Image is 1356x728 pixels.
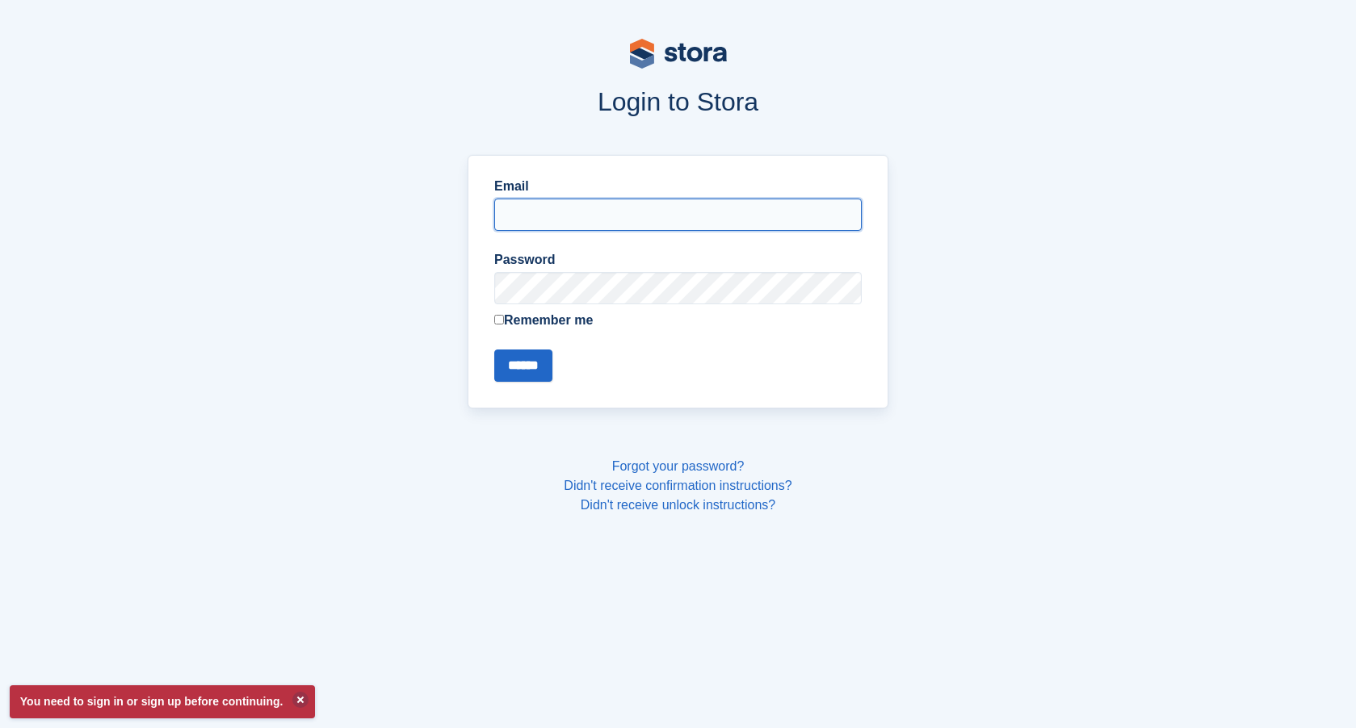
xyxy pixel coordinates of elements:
[630,39,727,69] img: stora-logo-53a41332b3708ae10de48c4981b4e9114cc0af31d8433b30ea865607fb682f29.svg
[10,685,315,718] p: You need to sign in or sign up before continuing.
[612,459,745,473] a: Forgot your password?
[564,479,791,492] a: Didn't receive confirmation instructions?
[494,311,862,330] label: Remember me
[581,498,775,512] a: Didn't receive unlock instructions?
[494,315,504,324] input: Remember me
[494,250,862,270] label: Password
[160,87,1197,116] h1: Login to Stora
[494,177,862,196] label: Email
